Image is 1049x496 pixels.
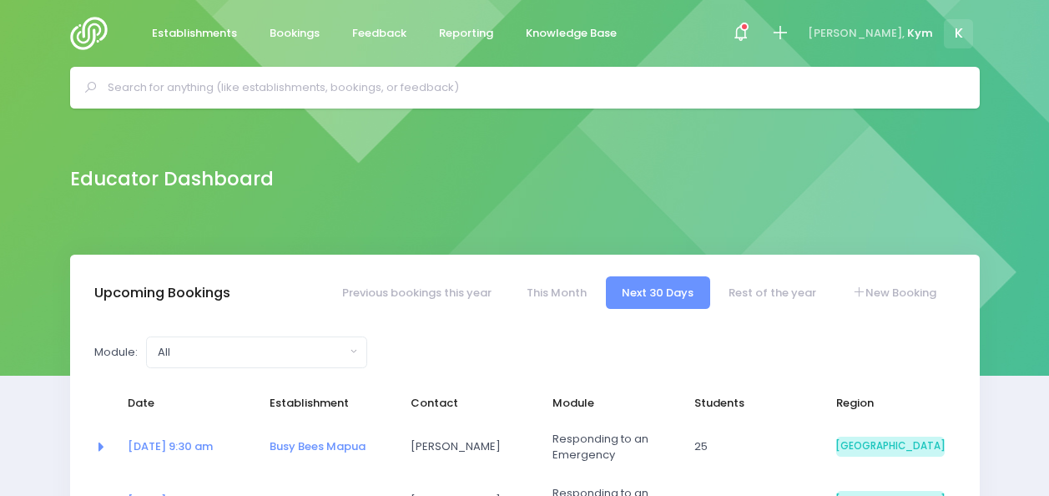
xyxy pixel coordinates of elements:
[108,75,956,100] input: Search for anything (like establishments, bookings, or feedback)
[270,25,320,42] span: Bookings
[94,285,230,301] h3: Upcoming Bookings
[70,17,118,50] img: Logo
[694,438,803,455] span: 25
[139,18,251,50] a: Establishments
[825,420,956,474] td: South Island
[94,344,138,361] label: Module:
[944,19,973,48] span: K
[526,25,617,42] span: Knowledge Base
[808,25,905,42] span: [PERSON_NAME],
[836,437,945,457] span: [GEOGRAPHIC_DATA]
[152,25,237,42] span: Establishments
[411,395,519,412] span: Contact
[256,18,334,50] a: Bookings
[400,420,542,474] td: Donna Warrander
[835,276,952,309] a: New Booking
[339,18,421,50] a: Feedback
[552,431,661,463] span: Responding to an Emergency
[117,420,259,474] td: <a href="https://app.stjis.org.nz/bookings/523966" class="font-weight-bold">22 Sep at 9:30 am</a>
[552,395,661,412] span: Module
[146,337,367,368] button: All
[836,395,945,412] span: Region
[907,25,933,42] span: Kym
[426,18,507,50] a: Reporting
[70,168,274,190] h2: Educator Dashboard
[259,420,401,474] td: <a href="https://app.stjis.org.nz/establishments/209109" class="font-weight-bold">Busy Bees Mapua...
[352,25,406,42] span: Feedback
[270,395,378,412] span: Establishment
[439,25,493,42] span: Reporting
[683,420,825,474] td: 25
[270,438,366,454] a: Busy Bees Mapua
[411,438,519,455] span: [PERSON_NAME]
[158,344,345,361] div: All
[542,420,683,474] td: Responding to an Emergency
[606,276,710,309] a: Next 30 Days
[512,18,631,50] a: Knowledge Base
[128,395,236,412] span: Date
[325,276,507,309] a: Previous bookings this year
[128,438,213,454] a: [DATE] 9:30 am
[510,276,603,309] a: This Month
[713,276,833,309] a: Rest of the year
[694,395,803,412] span: Students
